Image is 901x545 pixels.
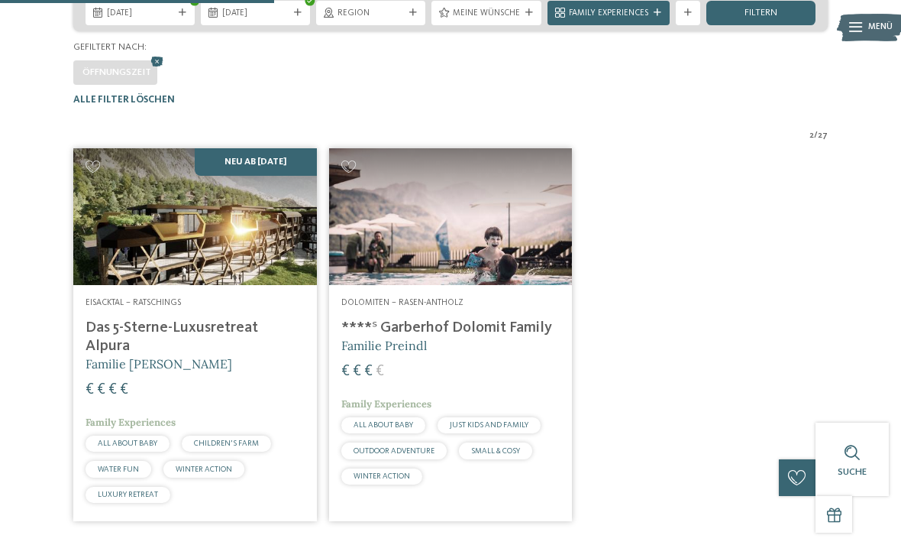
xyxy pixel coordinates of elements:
span: 2 [809,130,814,142]
h4: Das 5-Sterne-Luxusretreat Alpura [86,319,305,355]
span: € [364,364,373,379]
span: WINTER ACTION [354,472,410,480]
span: CHILDREN’S FARM [194,440,259,447]
span: Family Experiences [341,397,431,410]
span: Family Experiences [86,416,176,429]
span: WATER FUN [98,466,139,473]
span: [DATE] [107,8,173,20]
span: Gefiltert nach: [73,42,147,52]
span: [DATE] [222,8,289,20]
span: ALL ABOUT BABY [354,421,413,429]
span: Familie [PERSON_NAME] [86,356,232,371]
span: ALL ABOUT BABY [98,440,157,447]
span: Region [337,8,404,20]
span: LUXURY RETREAT [98,491,158,498]
h4: ****ˢ Garberhof Dolomit Family [341,319,560,337]
span: € [86,382,94,397]
span: OUTDOOR ADVENTURE [354,447,434,455]
span: Family Experiences [569,8,648,20]
img: Familienhotels gesucht? Hier findet ihr die besten! [73,148,317,285]
span: WINTER ACTION [176,466,232,473]
img: Familienhotels gesucht? Hier findet ihr die besten! [329,148,573,285]
span: Suche [838,467,867,477]
span: Öffnungszeit [82,67,151,77]
a: Familienhotels gesucht? Hier findet ihr die besten! Dolomiten – Rasen-Antholz ****ˢ Garberhof Dol... [329,148,573,521]
span: € [341,364,350,379]
span: SMALL & COSY [471,447,520,455]
span: € [376,364,384,379]
span: Meine Wünsche [453,8,520,20]
span: € [120,382,128,397]
span: 27 [818,130,828,142]
span: € [97,382,105,397]
a: Familienhotels gesucht? Hier findet ihr die besten! Neu ab [DATE] Eisacktal – Ratschings Das 5-St... [73,148,317,521]
span: € [108,382,117,397]
span: Eisacktal – Ratschings [86,298,181,307]
span: / [814,130,818,142]
span: Dolomiten – Rasen-Antholz [341,298,463,307]
span: JUST KIDS AND FAMILY [450,421,528,429]
span: Alle Filter löschen [73,95,175,105]
span: € [353,364,361,379]
span: Familie Preindl [341,338,427,353]
span: filtern [744,8,777,18]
